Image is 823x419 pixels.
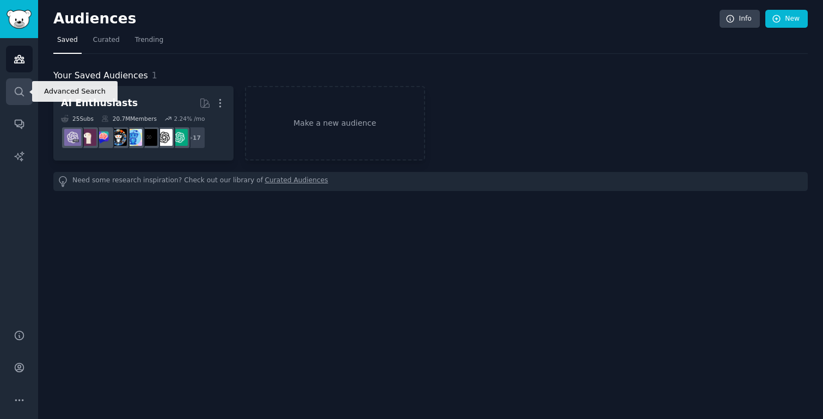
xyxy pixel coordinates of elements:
[53,69,148,83] span: Your Saved Audiences
[156,129,173,146] img: OpenAI
[265,176,328,187] a: Curated Audiences
[110,129,127,146] img: aiArt
[140,129,157,146] img: ArtificialInteligence
[183,126,206,149] div: + 17
[131,32,167,54] a: Trending
[53,172,808,191] div: Need some research inspiration? Check out our library of
[765,10,808,28] a: New
[79,129,96,146] img: LocalLLaMA
[720,10,760,28] a: Info
[53,86,234,161] a: AI Enthusiasts25Subs20.7MMembers2.24% /mo+17ChatGPTOpenAIArtificialInteligenceartificialaiArtChat...
[61,115,94,122] div: 25 Sub s
[93,35,120,45] span: Curated
[64,129,81,146] img: ChatGPTPro
[95,129,112,146] img: ChatGPTPromptGenius
[101,115,157,122] div: 20.7M Members
[89,32,124,54] a: Curated
[53,10,720,28] h2: Audiences
[245,86,425,161] a: Make a new audience
[53,32,82,54] a: Saved
[152,70,157,81] span: 1
[171,129,188,146] img: ChatGPT
[7,10,32,29] img: GummySearch logo
[174,115,205,122] div: 2.24 % /mo
[125,129,142,146] img: artificial
[135,35,163,45] span: Trending
[61,96,138,110] div: AI Enthusiasts
[57,35,78,45] span: Saved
